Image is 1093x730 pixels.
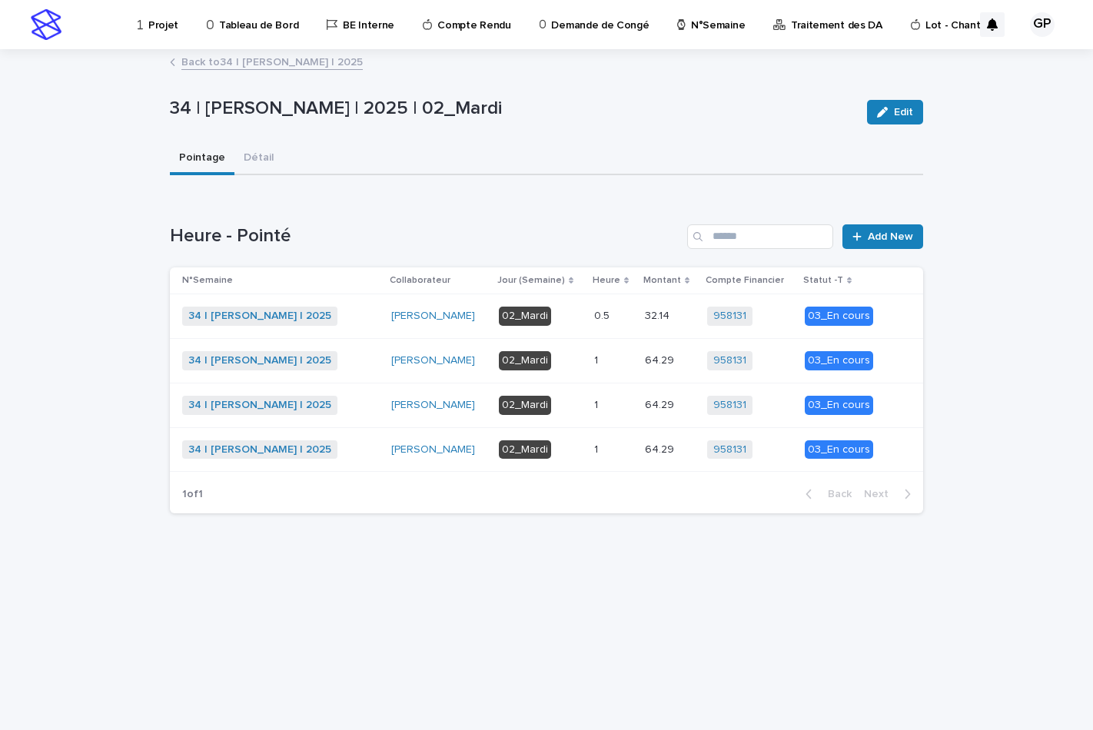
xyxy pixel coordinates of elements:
a: Back to34 | [PERSON_NAME] | 2025 [181,52,363,70]
a: 34 | [PERSON_NAME] | 2025 [188,399,331,412]
p: 64.29 [645,351,677,367]
p: 0.5 [594,307,613,323]
tr: 34 | [PERSON_NAME] | 2025 [PERSON_NAME] 02_Mardi0.50.5 32.1432.14 958131 03_En cours [170,294,923,339]
p: 1 [594,396,601,412]
a: 34 | [PERSON_NAME] | 2025 [188,310,331,323]
tr: 34 | [PERSON_NAME] | 2025 [PERSON_NAME] 02_Mardi11 64.2964.29 958131 03_En cours [170,427,923,472]
button: Back [793,487,858,501]
p: Compte Financier [706,272,784,289]
p: Statut -T [803,272,843,289]
span: Next [864,489,898,499]
a: 34 | [PERSON_NAME] | 2025 [188,443,331,456]
div: 02_Mardi [499,440,551,460]
p: 64.29 [645,440,677,456]
a: Add New [842,224,923,249]
span: Add New [868,231,913,242]
a: 958131 [713,354,746,367]
button: Pointage [170,143,234,175]
p: N°Semaine [182,272,233,289]
h1: Heure - Pointé [170,225,681,247]
input: Search [687,224,833,249]
div: 02_Mardi [499,351,551,370]
button: Next [858,487,923,501]
a: [PERSON_NAME] [391,399,475,412]
a: 958131 [713,399,746,412]
div: 03_En cours [805,440,873,460]
p: 1 of 1 [170,476,215,513]
p: Montant [643,272,681,289]
div: 03_En cours [805,396,873,415]
a: 958131 [713,443,746,456]
span: Back [819,489,852,499]
span: Edit [894,107,913,118]
div: 02_Mardi [499,307,551,326]
p: Heure [593,272,620,289]
a: [PERSON_NAME] [391,354,475,367]
tr: 34 | [PERSON_NAME] | 2025 [PERSON_NAME] 02_Mardi11 64.2964.29 958131 03_En cours [170,383,923,427]
p: 64.29 [645,396,677,412]
a: [PERSON_NAME] [391,443,475,456]
p: 1 [594,440,601,456]
img: stacker-logo-s-only.png [31,9,61,40]
button: Edit [867,100,923,124]
div: GP [1030,12,1055,37]
p: Collaborateur [390,272,450,289]
p: 32.14 [645,307,673,323]
tr: 34 | [PERSON_NAME] | 2025 [PERSON_NAME] 02_Mardi11 64.2964.29 958131 03_En cours [170,338,923,383]
p: 34 | [PERSON_NAME] | 2025 | 02_Mardi [170,98,855,120]
p: Jour (Semaine) [497,272,565,289]
a: 958131 [713,310,746,323]
a: 34 | [PERSON_NAME] | 2025 [188,354,331,367]
a: [PERSON_NAME] [391,310,475,323]
button: Détail [234,143,283,175]
div: 02_Mardi [499,396,551,415]
div: 03_En cours [805,307,873,326]
p: 1 [594,351,601,367]
div: 03_En cours [805,351,873,370]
